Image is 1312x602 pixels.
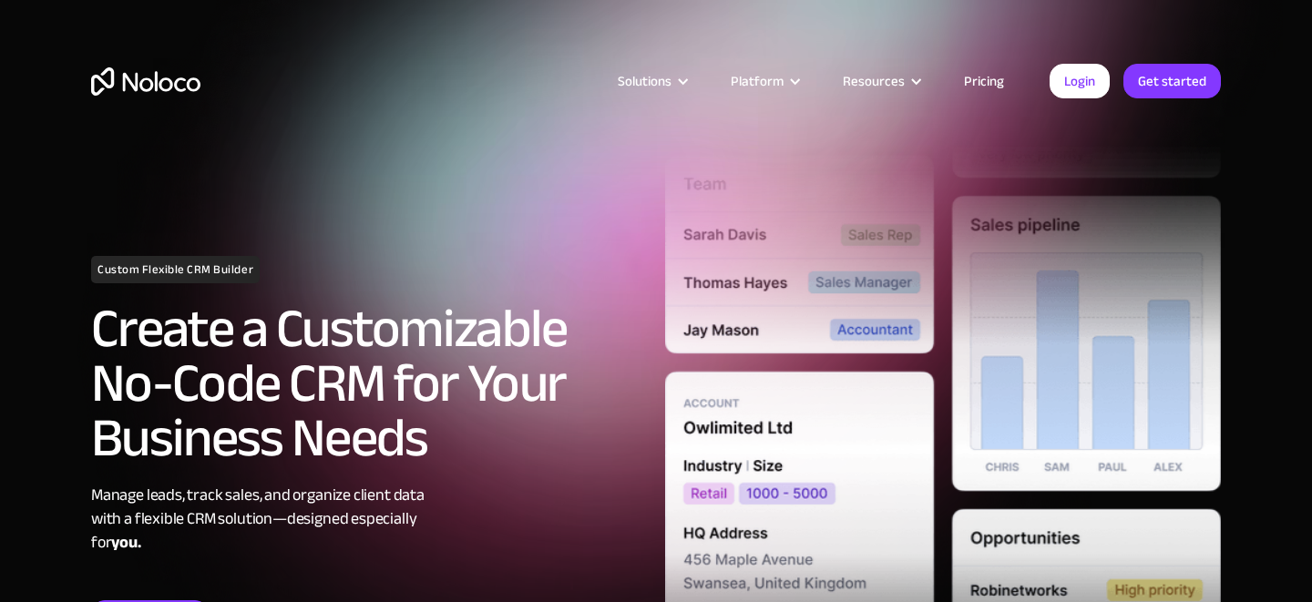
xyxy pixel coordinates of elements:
[618,69,671,93] div: Solutions
[708,69,820,93] div: Platform
[820,69,941,93] div: Resources
[843,69,905,93] div: Resources
[91,301,647,465] h2: Create a Customizable No-Code CRM for Your Business Needs
[111,527,140,557] strong: you.
[1123,64,1221,98] a: Get started
[91,67,200,96] a: home
[595,69,708,93] div: Solutions
[91,484,647,555] div: Manage leads, track sales, and organize client data with a flexible CRM solution—designed especia...
[941,69,1027,93] a: Pricing
[1050,64,1110,98] a: Login
[731,69,784,93] div: Platform
[91,256,260,283] h1: Custom Flexible CRM Builder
